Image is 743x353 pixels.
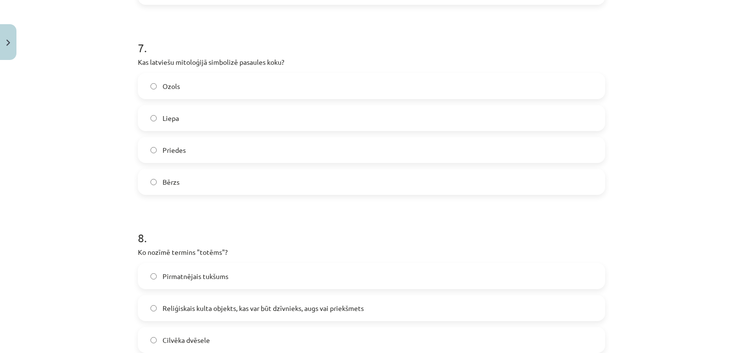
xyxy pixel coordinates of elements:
[138,247,605,257] p: Ko nozīmē termins "totēms"?
[138,24,605,54] h1: 7 .
[163,145,186,155] span: Priedes
[163,81,180,91] span: Ozols
[150,147,157,153] input: Priedes
[150,179,157,185] input: Bērzs
[150,337,157,343] input: Cilvēka dvēsele
[163,113,179,123] span: Liepa
[163,177,179,187] span: Bērzs
[150,305,157,311] input: Reliģiskais kulta objekts, kas var būt dzīvnieks, augs vai priekšmets
[163,303,364,313] span: Reliģiskais kulta objekts, kas var būt dzīvnieks, augs vai priekšmets
[150,83,157,89] input: Ozols
[6,40,10,46] img: icon-close-lesson-0947bae3869378f0d4975bcd49f059093ad1ed9edebbc8119c70593378902aed.svg
[150,115,157,121] input: Liepa
[138,214,605,244] h1: 8 .
[150,273,157,279] input: Pirmatnējais tukšums
[163,335,210,345] span: Cilvēka dvēsele
[163,271,228,281] span: Pirmatnējais tukšums
[138,57,605,67] p: Kas latviešu mitoloģijā simbolizē pasaules koku?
